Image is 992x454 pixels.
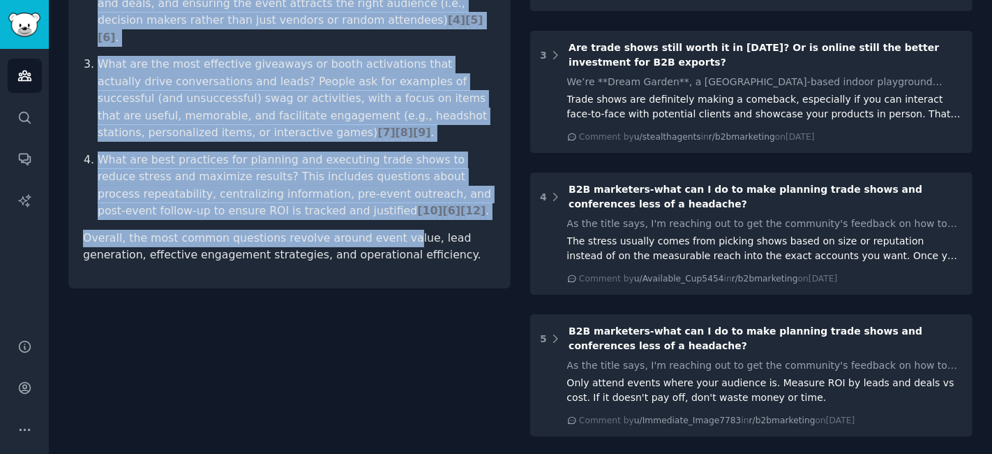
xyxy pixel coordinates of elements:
div: The stress usually comes from picking shows based on size or reputation instead of on the measura... [567,234,963,263]
span: Are trade shows still worth it in [DATE]? Or is online still the better investment for B2B exports? [569,42,939,68]
span: B2B marketers-what can I do to make planning trade shows and conferences less of a headache? [569,325,922,351]
span: r/b2bmarketing [709,132,775,142]
span: u/Immediate_Image7783 [634,416,742,425]
span: r/b2bmarketing [732,274,798,284]
span: [ 4 ] [448,13,465,27]
span: [ 6 ] [98,31,115,44]
img: GummySearch logo [8,13,40,37]
div: 3 [540,48,547,63]
span: [ 10 ] [417,204,442,217]
div: 5 [540,332,547,346]
span: [ 6 ] [443,204,460,217]
span: [ 5 ] [465,13,483,27]
div: As the title says, I'm reaching out to get the community's feedback on how to plan trade shows an... [567,358,963,373]
span: B2B marketers-what can I do to make planning trade shows and conferences less of a headache? [569,184,922,210]
span: [ 12 ] [460,204,486,217]
div: As the title says, I'm reaching out to get the community's feedback on how to plan trade shows an... [567,217,963,231]
span: [ 8 ] [396,126,413,139]
span: r/b2bmarketing [749,416,816,425]
span: [ 9 ] [413,126,430,139]
div: We’re **Dream Garden**, a [GEOGRAPHIC_DATA]-based indoor playground equipment manufacturer. For t... [567,75,963,89]
span: [ 7 ] [377,126,395,139]
div: Comment by in on [DATE] [579,415,855,427]
div: Trade shows are definitely making a comeback, especially if you can interact face-to-face with po... [567,92,963,122]
p: What are the most effective giveaways or booth activations that actually drive conversations and ... [98,56,496,142]
p: Overall, the most common questions revolve around event value, lead generation, effective engagem... [83,230,496,264]
div: Comment by in on [DATE] [579,273,837,286]
div: Comment by in on [DATE] [579,131,815,144]
div: Only attend events where your audience is. Measure ROI by leads and deals vs cost. If it doesn't ... [567,376,963,405]
span: u/Available_Cup5454 [634,274,724,284]
div: 4 [540,190,547,205]
p: What are best practices for planning and executing trade shows to reduce stress and maximize resu... [98,152,496,220]
span: u/stealthagents [634,132,701,142]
